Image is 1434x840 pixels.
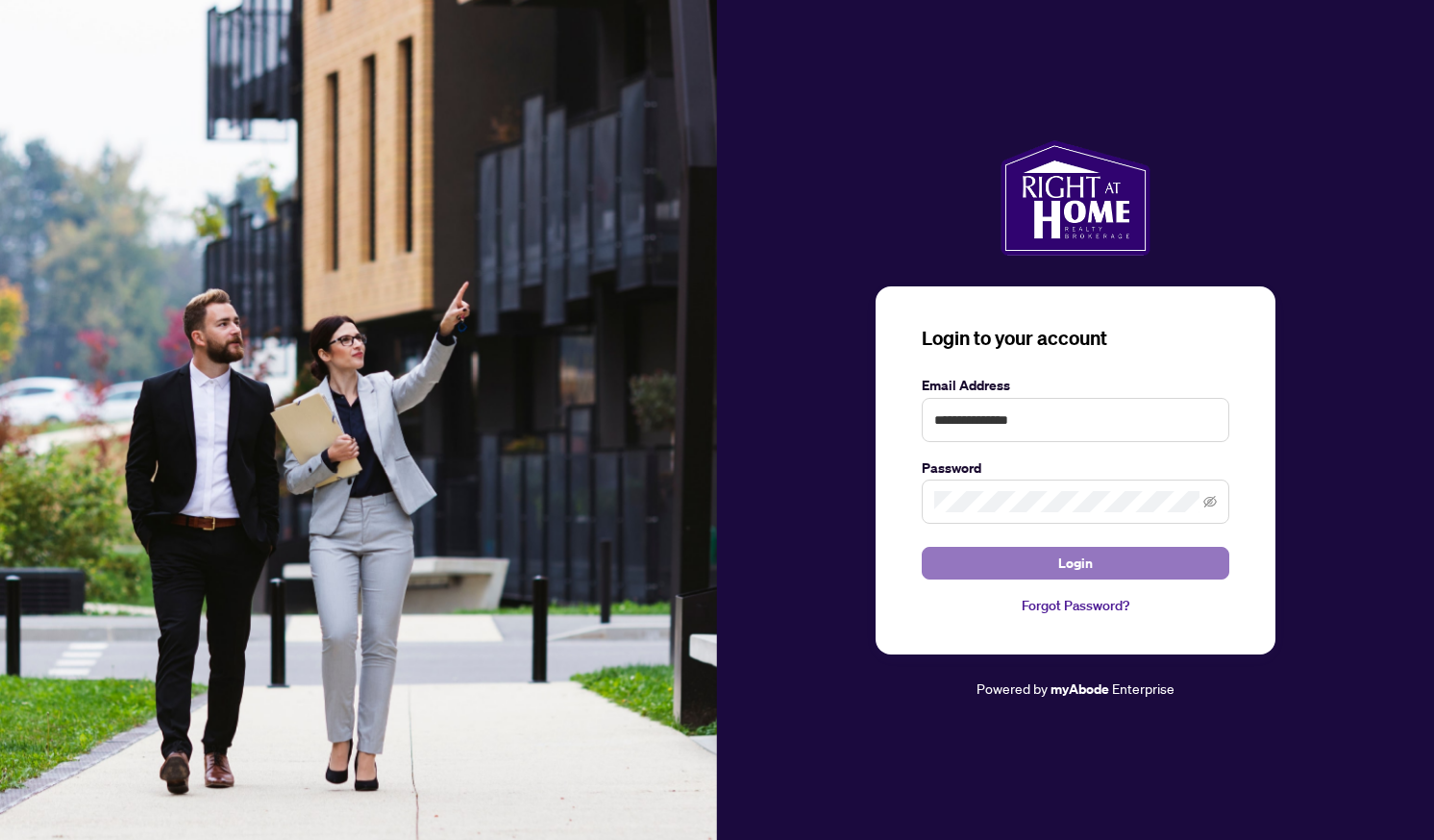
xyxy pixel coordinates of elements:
a: myAbode [1051,679,1109,700]
h3: Login to your account [922,325,1229,352]
button: Login [922,547,1229,580]
span: Powered by [977,679,1048,697]
img: ma-logo [1001,140,1150,256]
a: Forgot Password? [922,595,1229,616]
label: Email Address [922,375,1229,396]
span: Login [1058,548,1093,579]
label: Password [922,457,1229,479]
span: eye-invisible [1203,495,1217,508]
span: Enterprise [1112,679,1174,697]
